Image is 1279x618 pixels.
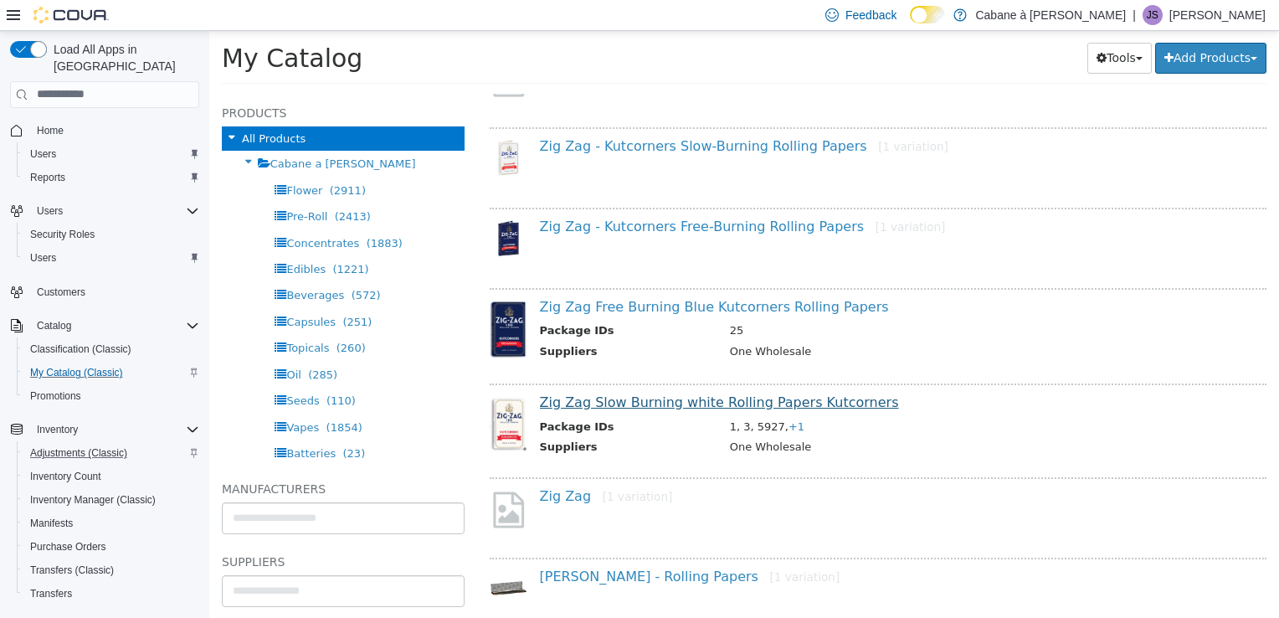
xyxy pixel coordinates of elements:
span: My Catalog [13,13,153,42]
span: My Catalog (Classic) [23,363,199,383]
span: Manifests [23,513,199,533]
a: Zig Zag - Kutcorners Free-Burning Rolling Papers[1 variation] [331,188,737,203]
span: Load All Apps in [GEOGRAPHIC_DATA] [47,41,199,75]
p: [PERSON_NAME] [1169,5,1266,25]
h5: Suppliers [13,521,255,541]
td: One Wholesale [508,312,1040,333]
a: Customers [30,282,92,302]
span: Security Roles [23,224,199,245]
a: Inventory Count [23,466,108,487]
span: Inventory [37,423,78,436]
th: Package IDs [331,388,508,409]
a: Security Roles [23,224,101,245]
th: Package IDs [331,291,508,312]
span: Users [30,201,199,221]
span: Inventory Count [23,466,199,487]
a: Classification (Classic) [23,339,138,359]
span: Purchase Orders [30,540,106,554]
span: (285) [99,337,128,350]
span: (1854) [117,390,153,403]
span: Security Roles [30,228,95,241]
span: Feedback [845,7,896,23]
span: Pre-Roll [77,179,118,192]
a: [PERSON_NAME] - Rolling Papers[1 variation] [331,538,631,554]
span: Reports [30,171,65,184]
span: Beverages [77,258,135,270]
span: Users [30,251,56,265]
span: Promotions [23,386,199,406]
button: Inventory [3,418,206,441]
small: [1 variation] [669,109,739,122]
span: Classification (Classic) [23,339,199,359]
div: Joe Scagnetti [1143,5,1163,25]
button: Users [3,199,206,223]
span: (1221) [123,232,159,245]
a: Promotions [23,386,88,406]
button: Adjustments (Classic) [17,441,206,465]
span: JS [1147,5,1158,25]
button: Catalog [30,316,78,336]
span: Oil [77,337,91,350]
button: Purchase Orders [17,535,206,559]
a: Users [23,144,63,164]
span: Reports [23,167,199,188]
span: Catalog [37,319,71,332]
span: Classification (Classic) [30,342,131,356]
span: Transfers (Classic) [30,564,114,577]
button: Users [30,201,69,221]
p: | [1133,5,1136,25]
a: Zig Zag Free Burning Blue Kutcorners Rolling Papers [331,268,680,284]
img: 150 [280,108,318,146]
a: Home [30,121,70,141]
td: One Wholesale [508,408,1040,429]
button: Add Products [946,12,1057,43]
button: Customers [3,280,206,304]
button: Transfers (Classic) [17,559,206,582]
button: My Catalog (Classic) [17,361,206,384]
span: (251) [133,285,162,297]
button: Manifests [17,512,206,535]
span: Seeds [77,363,110,376]
img: missing-image.png [280,458,318,499]
span: Catalog [30,316,199,336]
span: (2413) [126,179,162,192]
button: Users [17,142,206,166]
button: Classification (Classic) [17,337,206,361]
input: Dark Mode [910,6,945,23]
span: Transfers (Classic) [23,560,199,580]
small: [1 variation] [666,189,737,203]
h5: Products [13,72,255,92]
span: Transfers [23,584,199,604]
a: Reports [23,167,72,188]
span: All Products [33,101,96,114]
button: Promotions [17,384,206,408]
button: Tools [878,12,943,43]
img: 150 [280,188,318,226]
span: Flower [77,153,113,166]
a: Transfers [23,584,79,604]
span: Inventory Count [30,470,101,483]
span: Edibles [77,232,116,245]
button: Transfers [17,582,206,605]
span: Cabane a [PERSON_NAME] [61,126,207,139]
a: Zig Zag - Kutcorners Slow-Burning Rolling Papers[1 variation] [331,107,739,123]
a: My Catalog (Classic) [23,363,130,383]
span: Transfers [30,587,72,600]
span: (110) [117,363,146,376]
img: 150 [280,269,318,327]
span: Users [23,248,199,268]
span: Inventory Manager (Classic) [30,493,156,507]
a: Users [23,248,63,268]
span: (1883) [157,206,193,219]
span: Users [23,144,199,164]
small: [1 variation] [561,539,631,553]
span: Adjustments (Classic) [23,443,199,463]
button: Users [17,246,206,270]
button: Security Roles [17,223,206,246]
span: Inventory [30,420,199,440]
span: Customers [30,281,199,302]
span: Batteries [77,416,126,429]
span: Topicals [77,311,120,323]
span: Capsules [77,285,126,297]
a: Inventory Manager (Classic) [23,490,162,510]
